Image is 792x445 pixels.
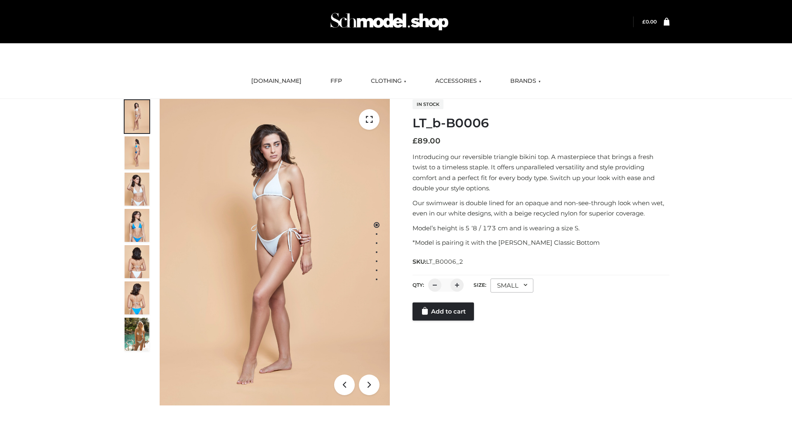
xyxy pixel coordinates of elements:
[474,282,486,288] label: Size:
[125,281,149,314] img: ArielClassicBikiniTop_CloudNine_AzureSky_OW114ECO_8-scaled.jpg
[412,282,424,288] label: QTY:
[490,279,533,293] div: SMALL
[412,223,669,234] p: Model’s height is 5 ‘8 / 173 cm and is wearing a size S.
[412,257,464,267] span: SKU:
[412,99,443,109] span: In stock
[429,72,488,90] a: ACCESSORIES
[412,116,669,131] h1: LT_b-B0006
[160,99,390,405] img: LT_b-B0006
[412,302,474,321] a: Add to cart
[324,72,348,90] a: FFP
[125,100,149,133] img: ArielClassicBikiniTop_CloudNine_AzureSky_OW114ECO_1-scaled.jpg
[245,72,308,90] a: [DOMAIN_NAME]
[328,5,451,38] img: Schmodel Admin 964
[642,19,657,25] a: £0.00
[426,258,463,265] span: LT_B0006_2
[125,209,149,242] img: ArielClassicBikiniTop_CloudNine_AzureSky_OW114ECO_4-scaled.jpg
[412,152,669,194] p: Introducing our reversible triangle bikini top. A masterpiece that brings a fresh twist to a time...
[365,72,412,90] a: CLOTHING
[642,19,657,25] bdi: 0.00
[125,173,149,206] img: ArielClassicBikiniTop_CloudNine_AzureSky_OW114ECO_3-scaled.jpg
[125,245,149,278] img: ArielClassicBikiniTop_CloudNine_AzureSky_OW114ECO_7-scaled.jpg
[125,136,149,169] img: ArielClassicBikiniTop_CloudNine_AzureSky_OW114ECO_2-scaled.jpg
[642,19,646,25] span: £
[412,198,669,219] p: Our swimwear is double lined for an opaque and non-see-through look when wet, even in our white d...
[125,318,149,351] img: Arieltop_CloudNine_AzureSky2.jpg
[412,136,417,145] span: £
[504,72,547,90] a: BRANDS
[412,136,441,145] bdi: 89.00
[412,237,669,248] p: *Model is pairing it with the [PERSON_NAME] Classic Bottom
